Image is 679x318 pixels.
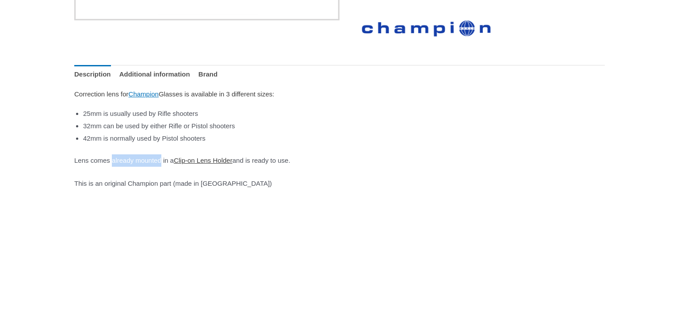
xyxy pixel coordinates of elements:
[174,157,233,164] a: Clip-on Lens Holder
[129,90,159,98] a: Champion
[74,65,111,84] a: Description
[83,132,605,145] li: 42mm is normally used by Pistol shooters
[119,65,190,84] a: Additional information
[74,90,605,99] h6: Correction lens for Glasses is available in 3 different sizes:
[83,120,605,132] li: 32mm can be used by either Rifle or Pistol shooters
[361,13,493,38] a: Champion
[74,154,605,167] p: Lens comes already mounted in a and is ready to use.
[74,177,605,190] p: This is an original Champion part (made in [GEOGRAPHIC_DATA])
[198,65,217,84] a: Brand
[83,107,605,120] li: 25mm is usually used by Rifle shooters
